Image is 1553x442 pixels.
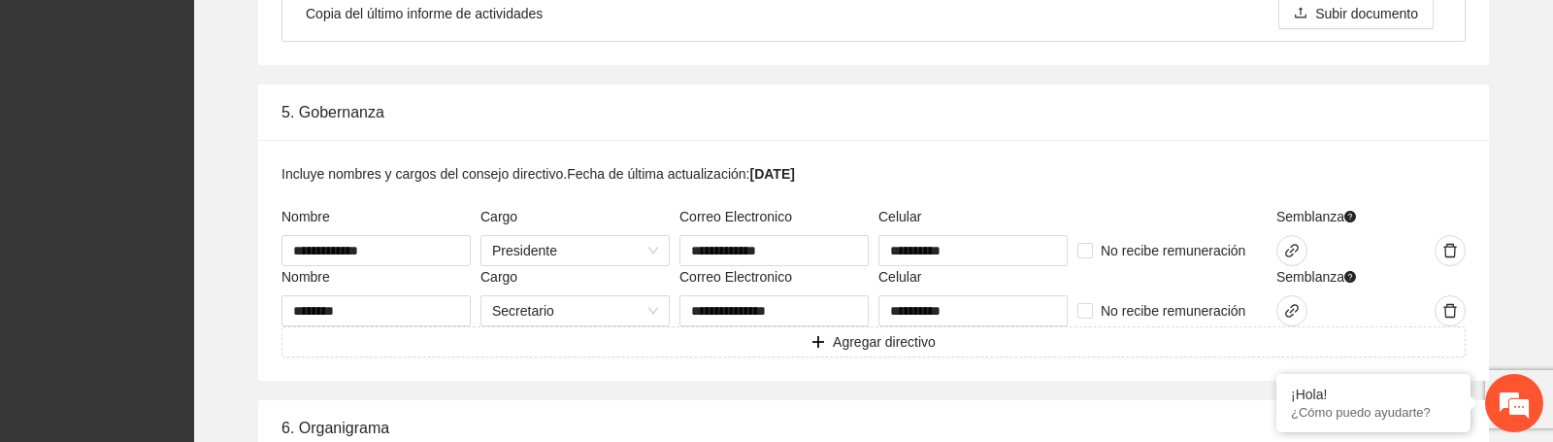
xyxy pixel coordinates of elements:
span: Secretario [492,296,658,325]
button: plusAgregar directivo [281,326,1466,357]
div: 5. Gobernanza [281,85,1466,140]
span: Presidente [492,236,658,265]
div: Minimizar ventana de chat en vivo [318,10,365,56]
span: Agregar directivo [833,331,936,353]
strong: [DATE] [749,166,794,182]
span: link [1277,243,1306,258]
label: Correo Electronico [679,266,792,288]
span: uploadSubir documento [1278,6,1434,21]
label: Celular [878,206,921,227]
label: Celular [878,266,921,288]
span: link [1277,303,1306,319]
p: Fecha de última actualización: [567,163,795,185]
button: link [1276,295,1307,326]
span: question-circle [1344,211,1356,222]
textarea: Escriba su mensaje y pulse “Intro” [10,262,370,330]
span: No recibe remuneración [1093,240,1253,261]
button: delete [1435,295,1466,326]
span: question-circle [1344,271,1356,283]
button: link [1276,235,1307,266]
p: Incluye nombres y cargos del consejo directivo. [281,163,567,185]
span: delete [1436,303,1465,319]
div: ¡Hola! [1291,387,1456,402]
label: Cargo [480,266,517,288]
p: ¿Cómo puedo ayudarte? [1291,405,1456,420]
span: plus [811,335,825,351]
span: Estamos en línea. [113,125,268,322]
label: Correo Electronico [679,206,792,227]
label: Nombre [281,266,330,288]
span: Subir documento [1315,3,1418,24]
span: No recibe remuneración [1093,300,1253,322]
span: Semblanza [1276,206,1356,227]
button: delete [1435,235,1466,266]
span: upload [1294,6,1307,21]
div: Chatee con nosotros ahora [101,99,326,124]
label: Nombre [281,206,330,227]
span: delete [1436,243,1465,258]
label: Cargo [480,206,517,227]
span: Semblanza [1276,266,1356,288]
